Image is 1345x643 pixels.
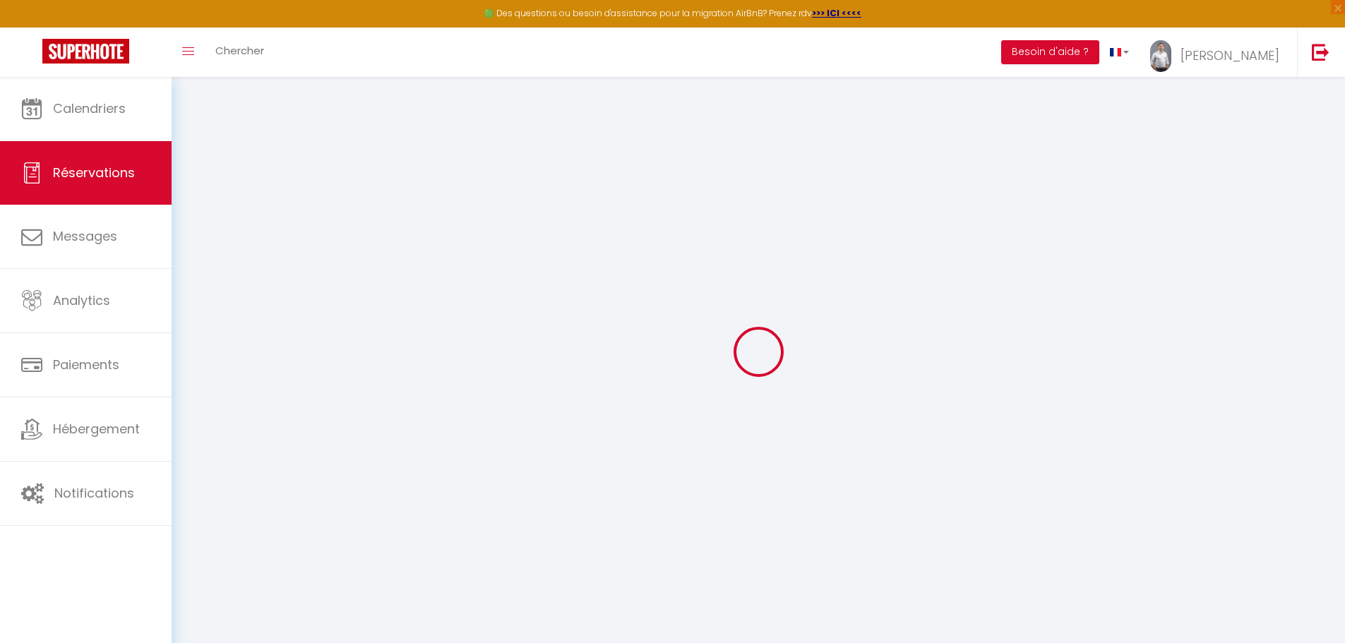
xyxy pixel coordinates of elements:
a: >>> ICI <<<< [812,7,861,19]
span: [PERSON_NAME] [1180,47,1279,64]
span: Chercher [215,43,264,58]
span: Paiements [53,356,119,373]
span: Analytics [53,292,110,309]
a: ... [PERSON_NAME] [1140,28,1297,77]
span: Calendriers [53,100,126,117]
span: Notifications [54,484,134,502]
span: Réservations [53,164,135,181]
button: Besoin d'aide ? [1001,40,1099,64]
img: Super Booking [42,39,129,64]
a: Chercher [205,28,275,77]
img: logout [1312,43,1329,61]
img: ... [1150,40,1171,72]
span: Messages [53,227,117,245]
span: Hébergement [53,420,140,438]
